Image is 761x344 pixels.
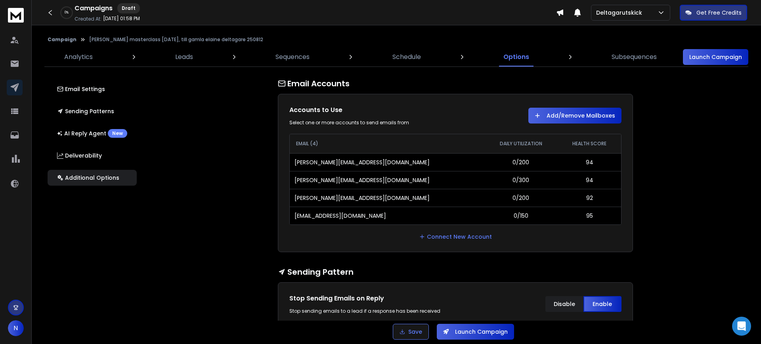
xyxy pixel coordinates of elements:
div: New [108,129,127,138]
div: Draft [117,3,140,13]
p: Options [503,52,529,62]
td: 0/150 [484,207,558,224]
a: Schedule [388,48,426,67]
button: Launch Campaign [683,49,748,65]
button: Add/Remove Mailboxes [528,108,621,124]
a: Leads [170,48,198,67]
a: Subsequences [607,48,662,67]
div: Open Intercom Messenger [732,317,751,336]
a: Connect New Account [419,233,492,241]
button: Save [393,324,429,340]
p: [PERSON_NAME][EMAIL_ADDRESS][DOMAIN_NAME] [294,176,430,184]
button: N [8,320,24,336]
p: [EMAIL_ADDRESS][DOMAIN_NAME] [294,212,386,220]
p: 0 % [65,10,69,15]
p: Schedule [392,52,421,62]
h1: Stop Sending Emails on Reply [289,294,447,303]
p: AI Reply Agent [57,129,127,138]
button: Enable [583,296,621,312]
button: Deliverability [48,148,137,163]
p: Subsequences [612,52,657,62]
button: AI Reply AgentNew [48,125,137,141]
h1: Accounts to Use [289,105,447,115]
td: 95 [558,207,621,224]
button: Campaign [48,36,76,43]
h1: Campaigns [75,4,113,13]
h1: Sending Pattern [278,266,633,277]
button: Launch Campaign [437,324,514,340]
img: logo [8,8,24,23]
th: DAILY UTILIZATION [484,134,558,153]
div: Stop sending emails to a lead if a response has been received [289,308,447,314]
p: Email Settings [57,85,105,93]
th: HEALTH SCORE [558,134,621,153]
td: 0/200 [484,189,558,207]
p: Deliverability [57,152,102,160]
p: [PERSON_NAME][EMAIL_ADDRESS][DOMAIN_NAME] [294,194,430,202]
button: Sending Patterns [48,103,137,119]
button: Additional Options [48,170,137,186]
p: [PERSON_NAME] masterclass [DATE], till gamla elaine deltagare 250812 [89,36,263,43]
td: 0/300 [484,171,558,189]
button: Email Settings [48,81,137,97]
p: Get Free Credits [696,9,742,17]
button: Disable [545,296,583,312]
p: Leads [175,52,193,62]
td: 92 [558,189,621,207]
p: Sending Patterns [57,107,114,115]
p: Analytics [64,52,93,62]
p: Additional Options [57,174,119,182]
h1: Email Accounts [278,78,633,89]
p: [PERSON_NAME][EMAIL_ADDRESS][DOMAIN_NAME] [294,158,430,166]
a: Analytics [59,48,98,67]
div: Select one or more accounts to send emails from [289,120,447,126]
td: 94 [558,153,621,171]
td: 94 [558,171,621,189]
p: Deltagarutskick [596,9,645,17]
th: EMAIL (4) [290,134,484,153]
p: [DATE] 01:58 PM [103,15,140,22]
a: Sequences [271,48,314,67]
button: Get Free Credits [680,5,747,21]
p: Created At: [75,16,101,22]
p: Sequences [275,52,310,62]
td: 0/200 [484,153,558,171]
a: Options [499,48,534,67]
